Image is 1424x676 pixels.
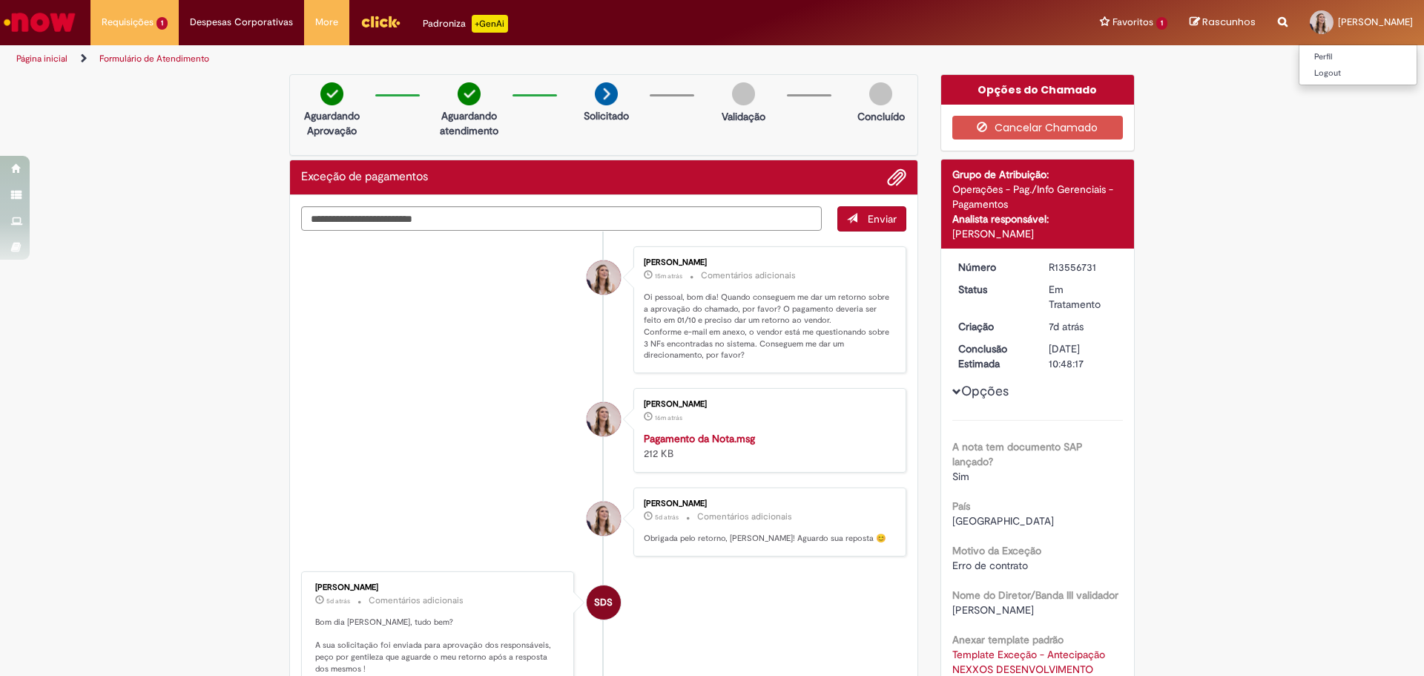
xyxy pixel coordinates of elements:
div: 212 KB [644,431,891,461]
textarea: Digite sua mensagem aqui... [301,206,822,231]
a: Página inicial [16,53,67,65]
div: Grupo de Atribuição: [952,167,1124,182]
div: Sabrina Da Silva Oliveira [587,585,621,620]
span: [PERSON_NAME] [952,603,1034,617]
span: Erro de contrato [952,559,1028,572]
span: [PERSON_NAME] [1338,16,1413,28]
div: Analista responsável: [952,211,1124,226]
div: Isabelle De Barros Piccolo [587,260,621,295]
time: 29/09/2025 09:46:40 [655,413,682,422]
h2: Exceção de pagamentos Histórico de tíquete [301,171,428,184]
span: Despesas Corporativas [190,15,293,30]
time: 25/09/2025 09:53:15 [326,597,350,606]
img: click_logo_yellow_360x200.png [360,10,400,33]
span: SDS [594,585,613,620]
span: 1 [156,17,168,30]
dt: Conclusão Estimada [947,341,1038,371]
b: Motivo da Exceção [952,544,1041,557]
span: Favoritos [1112,15,1153,30]
span: Sim [952,470,969,483]
span: 15m atrás [655,272,682,280]
dt: Número [947,260,1038,275]
img: arrow-next.png [595,82,618,105]
b: A nota tem documento SAP lançado? [952,440,1083,468]
span: More [315,15,338,30]
img: img-circle-grey.png [732,82,755,105]
div: [PERSON_NAME] [644,499,891,508]
b: País [952,499,970,513]
p: Validação [722,109,765,124]
span: 5d atrás [326,597,350,606]
a: Rascunhos [1190,16,1256,30]
ul: Trilhas de página [11,45,938,73]
span: 7d atrás [1049,320,1084,333]
small: Comentários adicionais [701,269,796,282]
b: Anexar template padrão [952,633,1064,646]
div: Padroniza [423,15,508,33]
div: R13556731 [1049,260,1118,275]
small: Comentários adicionais [369,594,464,607]
p: Bom dia [PERSON_NAME], tudo bem? A sua solicitação foi enviada para aprovação dos responsáveis, p... [315,617,562,675]
div: [DATE] 10:48:17 [1049,341,1118,371]
b: Nome do Diretor/Banda III validador [952,588,1118,602]
span: Requisições [102,15,154,30]
time: 29/09/2025 09:47:12 [655,272,682,280]
p: +GenAi [472,15,508,33]
p: Aguardando atendimento [433,108,505,138]
div: Em Tratamento [1049,282,1118,312]
p: Oi pessoal, bom dia! Quando conseguem me dar um retorno sobre a aprovação do chamado, por favor? ... [644,292,891,361]
span: [GEOGRAPHIC_DATA] [952,514,1054,528]
img: check-circle-green.png [458,82,481,105]
small: Comentários adicionais [697,511,792,523]
p: Obrigada pelo retorno, [PERSON_NAME]! Aguardo sua reposta 😊 [644,533,891,545]
p: Concluído [857,109,905,124]
button: Enviar [837,206,906,232]
dt: Criação [947,319,1038,334]
span: 16m atrás [655,413,682,422]
a: Logout [1299,65,1417,82]
img: check-circle-green.png [320,82,343,105]
button: Adicionar anexos [887,168,906,187]
img: ServiceNow [1,7,78,37]
p: Aguardando Aprovação [296,108,368,138]
div: [PERSON_NAME] [644,258,891,267]
span: Enviar [868,212,897,226]
div: Opções do Chamado [941,75,1135,105]
div: [PERSON_NAME] [315,583,562,592]
div: [PERSON_NAME] [952,226,1124,241]
div: Isabelle De Barros Piccolo [587,402,621,436]
a: Perfil [1299,49,1417,65]
dt: Status [947,282,1038,297]
div: Operações - Pag./Info Gerenciais - Pagamentos [952,182,1124,211]
span: Rascunhos [1202,15,1256,29]
a: Formulário de Atendimento [99,53,209,65]
button: Cancelar Chamado [952,116,1124,140]
span: 5d atrás [655,513,679,522]
div: 22/09/2025 17:45:45 [1049,319,1118,334]
p: Solicitado [584,108,629,123]
div: [PERSON_NAME] [644,400,891,409]
img: img-circle-grey.png [869,82,892,105]
span: 1 [1156,17,1167,30]
div: Isabelle De Barros Piccolo [587,502,621,536]
a: Pagamento da Nota.msg [644,432,755,445]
